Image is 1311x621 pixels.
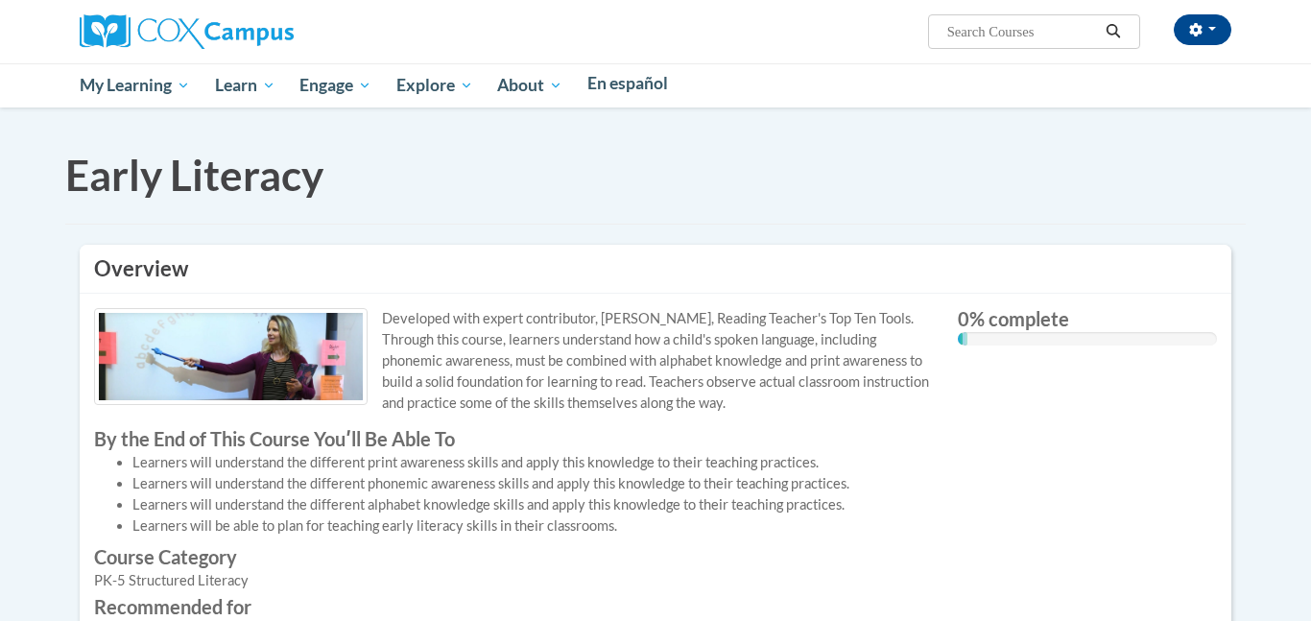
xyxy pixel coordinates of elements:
[132,494,929,515] li: Learners will understand the different alphabet knowledge skills and apply this knowledge to thei...
[80,22,294,38] a: Cox Campus
[94,428,929,449] label: By the End of This Course Youʹll Be Able To
[945,20,1099,43] input: Search Courses
[958,307,969,330] span: 0
[94,254,1217,284] h3: Overview
[958,332,963,346] div: 0.001% complete
[958,308,1217,329] label: % complete
[384,63,486,107] a: Explore
[80,74,190,97] span: My Learning
[132,515,929,537] li: Learners will be able to plan for teaching early literacy skills in their classrooms.
[299,74,371,97] span: Engage
[80,14,294,49] img: Cox Campus
[94,546,929,567] label: Course Category
[203,63,288,107] a: Learn
[67,63,203,107] a: My Learning
[497,74,562,97] span: About
[287,63,384,107] a: Engage
[94,308,368,405] img: Course logo image
[51,63,1260,107] div: Main menu
[587,73,668,93] span: En español
[1099,20,1128,43] button: Search
[963,332,967,346] div: 0.001%
[132,452,929,473] li: Learners will understand the different print awareness skills and apply this knowledge to their t...
[486,63,576,107] a: About
[132,473,929,494] li: Learners will understand the different phonemic awareness skills and apply this knowledge to thei...
[1174,14,1231,45] button: Account Settings
[215,74,275,97] span: Learn
[575,63,680,104] a: En español
[396,74,473,97] span: Explore
[94,308,929,414] p: Developed with expert contributor, [PERSON_NAME], Reading Teacher's Top Ten Tools. Through this c...
[94,596,929,617] label: Recommended for
[65,150,323,200] span: Early Literacy
[94,570,929,591] div: PK-5 Structured Literacy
